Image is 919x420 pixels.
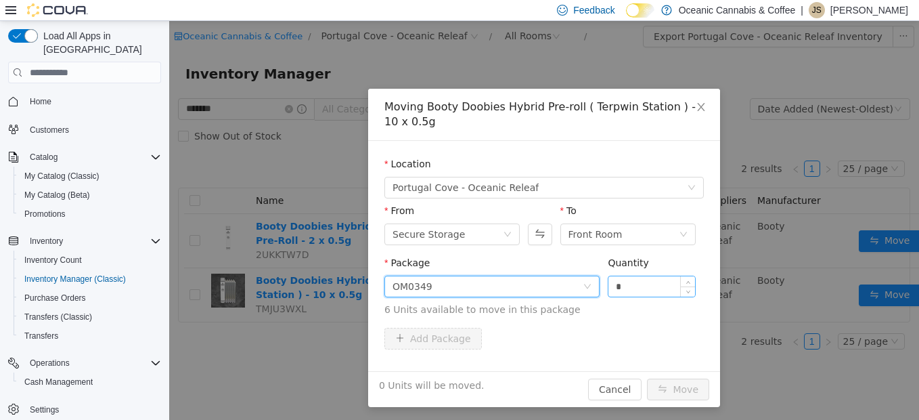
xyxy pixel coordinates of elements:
span: Home [30,96,51,107]
i: icon: down [518,163,526,172]
button: Home [3,91,166,111]
span: My Catalog (Beta) [24,190,90,201]
span: Transfers [19,328,161,344]
button: Transfers [14,327,166,345]
p: [PERSON_NAME] [830,2,908,18]
button: Operations [24,355,75,371]
button: Inventory Manager (Classic) [14,270,166,289]
button: Operations [3,354,166,373]
button: Transfers (Classic) [14,308,166,327]
p: Oceanic Cannabis & Coffee [679,2,796,18]
button: Cancel [419,358,472,379]
div: OM0349 [223,255,263,276]
span: My Catalog (Classic) [24,171,99,182]
span: Customers [24,121,161,138]
span: Transfers (Classic) [24,312,92,322]
label: To [391,184,407,195]
i: icon: up [516,259,521,264]
button: Inventory [3,232,166,251]
span: Promotions [24,209,66,219]
i: icon: close [526,81,537,91]
span: Purchase Orders [19,290,161,306]
span: Inventory Count [19,252,161,268]
a: Purchase Orders [19,290,91,306]
button: My Catalog (Beta) [14,186,166,205]
a: Settings [24,402,64,418]
div: Front Room [399,203,453,224]
button: Catalog [3,148,166,167]
p: | [801,2,803,18]
button: Close [513,68,551,106]
button: Settings [3,400,166,419]
span: Inventory [24,233,161,249]
span: Settings [30,404,59,415]
span: Transfers [24,331,58,341]
a: Inventory Count [19,252,87,268]
button: Cash Management [14,373,166,392]
button: Catalog [24,149,63,165]
span: Promotions [19,206,161,222]
span: 6 Units available to move in this package [215,282,535,296]
i: icon: down [516,269,521,274]
span: Inventory Manager (Classic) [24,274,126,285]
button: Purchase Orders [14,289,166,308]
span: Purchase Orders [24,293,86,303]
span: Operations [24,355,161,371]
label: Location [215,138,262,148]
button: Inventory Count [14,251,166,270]
a: Inventory Manager (Classic) [19,271,131,287]
a: Customers [24,122,74,138]
button: Inventory [24,233,68,249]
span: Settings [24,401,161,418]
span: Inventory Manager (Classic) [19,271,161,287]
span: JS [812,2,822,18]
label: Package [215,236,261,247]
span: 0 Units will be moved. [210,358,315,372]
i: icon: down [414,261,422,271]
a: Home [24,93,57,110]
span: Portugal Cove - Oceanic Releaf [223,156,369,177]
span: Increase Value [512,255,526,266]
span: Customers [30,125,69,135]
a: My Catalog (Beta) [19,187,95,203]
i: icon: down [510,209,518,219]
span: Inventory Count [24,255,82,266]
div: Julia Strickland [809,2,825,18]
input: Dark Mode [626,3,654,18]
a: My Catalog (Classic) [19,168,105,184]
a: Transfers (Classic) [19,309,97,325]
img: Cova [27,3,88,17]
button: My Catalog (Classic) [14,167,166,186]
span: Catalog [24,149,161,165]
a: Transfers [19,328,64,344]
span: Operations [30,358,70,369]
i: icon: down [334,209,342,219]
span: Catalog [30,152,58,163]
span: My Catalog (Classic) [19,168,161,184]
span: Home [24,93,161,110]
a: Cash Management [19,374,98,390]
span: My Catalog (Beta) [19,187,161,203]
button: icon: plusAdd Package [215,307,313,329]
span: Inventory [30,236,63,247]
span: Cash Management [19,374,161,390]
button: icon: swapMove [478,358,540,379]
input: Quantity [439,255,526,276]
label: Quantity [439,236,480,247]
button: Customers [3,119,166,139]
span: Cash Management [24,377,93,387]
label: From [215,184,245,195]
a: Promotions [19,206,71,222]
button: Swap [359,203,382,224]
button: Promotions [14,205,166,224]
span: Transfers (Classic) [19,309,161,325]
span: Load All Apps in [GEOGRAPHIC_DATA] [38,29,161,56]
span: Feedback [573,3,614,17]
span: Decrease Value [512,266,526,276]
div: Secure Storage [223,203,296,224]
div: Moving Booty Doobies Hybrid Pre-roll ( Terpwin Station ) - 10 x 0.5g [215,79,535,108]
